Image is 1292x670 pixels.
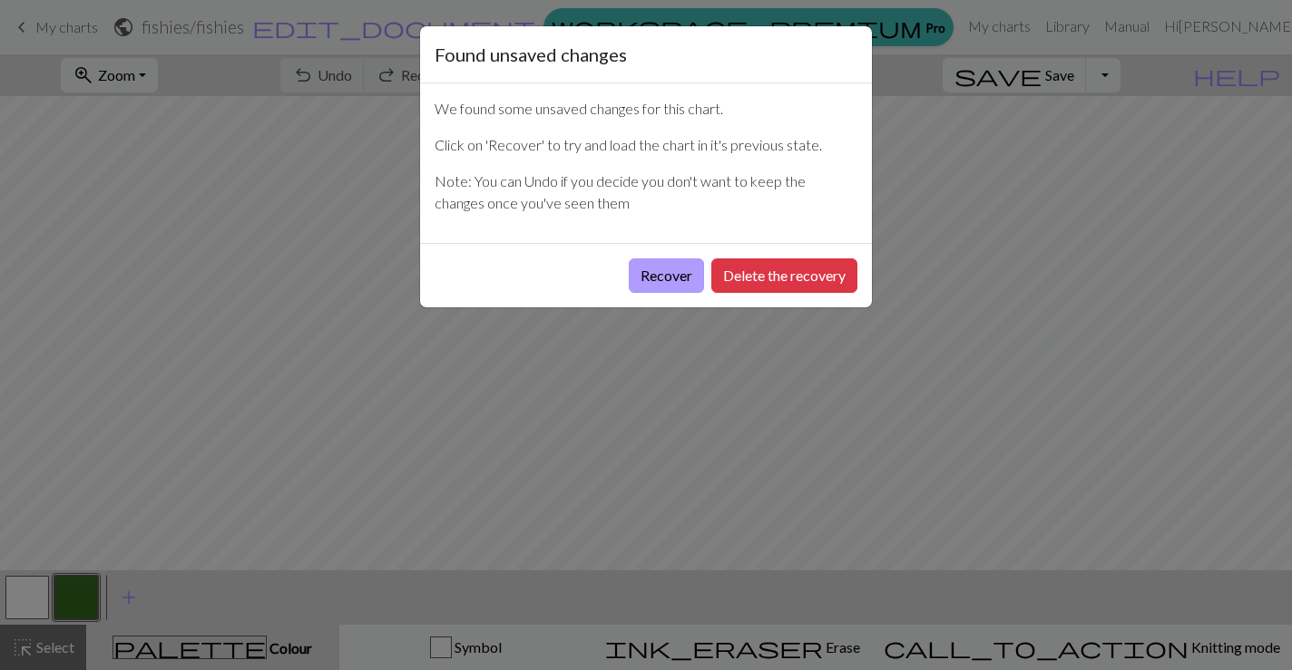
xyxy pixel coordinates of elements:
[435,98,857,120] p: We found some unsaved changes for this chart.
[435,134,857,156] p: Click on 'Recover' to try and load the chart in it's previous state.
[629,258,704,293] button: Recover
[435,41,627,68] h5: Found unsaved changes
[435,170,857,214] p: Note: You can Undo if you decide you don't want to keep the changes once you've seen them
[711,258,857,293] button: Delete the recovery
